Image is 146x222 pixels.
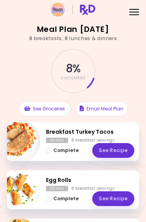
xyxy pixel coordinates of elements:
[76,101,128,116] button: Email Meal Plan
[37,23,109,36] h2: Meal Plan [DATE]
[29,35,117,42] div: 8 breakfasts , 8 lunches & dinners
[92,143,134,158] a: See Recipe - Breakfast Turkey Tacos
[71,186,114,191] div: 8 breakfast servings
[92,191,134,206] a: See Recipe - Egg Rolls
[46,146,79,155] button: Complete - Breakfast Turkey Tacos
[53,148,79,153] span: Complete
[46,138,68,143] div: 20 min
[61,75,85,80] span: completed
[46,186,68,191] div: 25 min
[46,194,79,203] button: Complete - Egg Rolls
[66,62,80,75] span: 8 %
[51,3,95,17] img: RxDiet
[71,138,114,143] div: 8 breakfast servings
[53,196,79,201] span: Complete
[19,101,70,116] button: See Groceries
[46,128,134,136] h2: Breakfast Turkey Tacos
[46,176,134,184] h2: Egg Rolls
